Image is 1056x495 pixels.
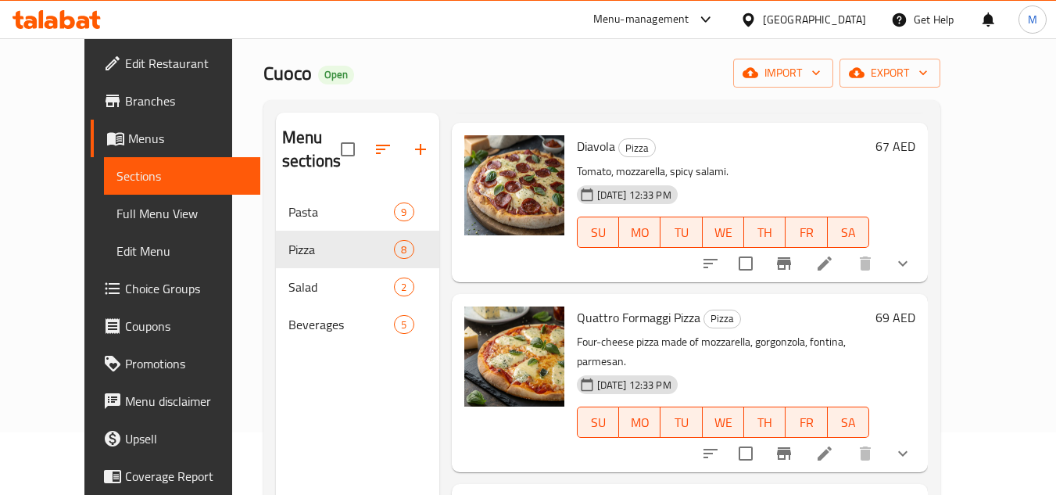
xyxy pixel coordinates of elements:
[116,204,249,223] span: Full Menu View
[619,407,660,438] button: MO
[765,245,803,282] button: Branch-specific-item
[263,56,312,91] span: Cuoco
[591,378,678,393] span: [DATE] 12:33 PM
[125,317,249,335] span: Coupons
[729,437,762,470] span: Select to update
[276,306,439,343] div: Beverages5
[875,307,915,328] h6: 69 AED
[577,332,870,371] p: Four-cheese pizza made of mozzarella, gorgonzola, fontina, parmesan.
[733,59,833,88] button: import
[402,131,439,168] button: Add section
[709,221,738,244] span: WE
[91,382,261,420] a: Menu disclaimer
[763,11,866,28] div: [GEOGRAPHIC_DATA]
[91,45,261,82] a: Edit Restaurant
[815,444,834,463] a: Edit menu item
[104,232,261,270] a: Edit Menu
[1028,11,1037,28] span: M
[125,392,249,411] span: Menu disclaimer
[116,167,249,185] span: Sections
[577,135,615,158] span: Diavola
[660,407,702,438] button: TU
[276,193,439,231] div: Pasta9
[116,242,249,260] span: Edit Menu
[834,221,863,244] span: SA
[584,411,613,434] span: SU
[744,217,786,248] button: TH
[331,133,364,166] span: Select all sections
[577,162,870,181] p: Tomato, mozzarella, spicy salami.
[288,240,394,259] span: Pizza
[577,217,619,248] button: SU
[395,280,413,295] span: 2
[828,217,869,248] button: SA
[750,411,779,434] span: TH
[667,411,696,434] span: TU
[125,54,249,73] span: Edit Restaurant
[318,68,354,81] span: Open
[625,221,654,244] span: MO
[591,188,678,203] span: [DATE] 12:33 PM
[577,407,619,438] button: SU
[709,411,738,434] span: WE
[282,126,341,173] h2: Menu sections
[125,467,249,486] span: Coverage Report
[704,310,740,328] span: Pizza
[618,138,656,157] div: Pizza
[104,157,261,195] a: Sections
[765,435,803,472] button: Branch-specific-item
[464,135,564,235] img: Diavola
[364,131,402,168] span: Sort sections
[847,245,884,282] button: delete
[394,315,413,334] div: items
[91,420,261,457] a: Upsell
[577,306,700,329] span: Quattro Formaggi Pizza
[464,307,564,407] img: Quattro Formaggi Pizza
[893,444,912,463] svg: Show Choices
[692,435,729,472] button: sort-choices
[828,407,869,438] button: SA
[288,278,394,296] span: Salad
[786,407,827,438] button: FR
[692,245,729,282] button: sort-choices
[792,411,821,434] span: FR
[875,135,915,157] h6: 67 AED
[318,66,354,84] div: Open
[395,205,413,220] span: 9
[276,268,439,306] div: Salad2
[703,407,744,438] button: WE
[660,217,702,248] button: TU
[125,91,249,110] span: Branches
[839,59,940,88] button: export
[744,407,786,438] button: TH
[750,221,779,244] span: TH
[288,315,394,334] span: Beverages
[703,217,744,248] button: WE
[91,457,261,495] a: Coverage Report
[91,82,261,120] a: Branches
[703,310,741,328] div: Pizza
[852,63,928,83] span: export
[104,195,261,232] a: Full Menu View
[288,203,394,221] span: Pasta
[128,129,249,148] span: Menus
[394,203,413,221] div: items
[625,411,654,434] span: MO
[395,242,413,257] span: 8
[667,221,696,244] span: TU
[395,317,413,332] span: 5
[729,247,762,280] span: Select to update
[91,345,261,382] a: Promotions
[786,217,827,248] button: FR
[834,411,863,434] span: SA
[619,139,655,157] span: Pizza
[884,245,922,282] button: show more
[125,354,249,373] span: Promotions
[884,435,922,472] button: show more
[91,307,261,345] a: Coupons
[584,221,613,244] span: SU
